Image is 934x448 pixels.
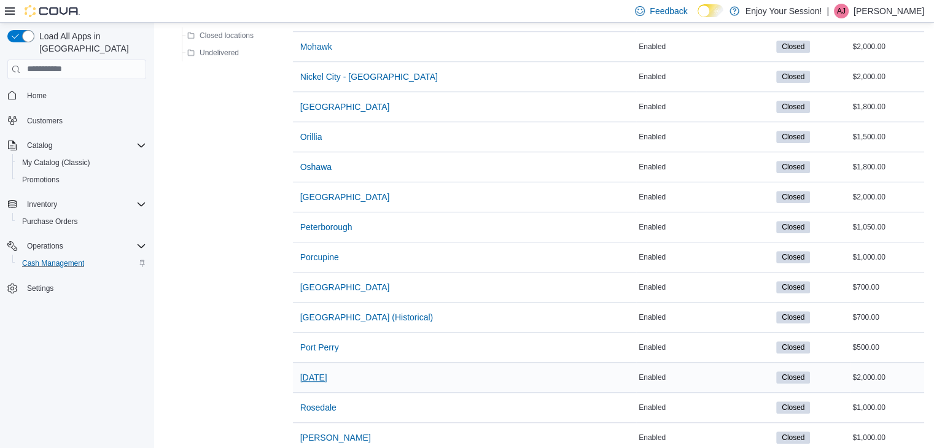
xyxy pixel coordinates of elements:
[850,430,924,445] div: $1,000.00
[22,280,146,296] span: Settings
[782,312,804,323] span: Closed
[2,238,151,255] button: Operations
[300,401,337,414] span: Rosedale
[12,213,151,230] button: Purchase Orders
[22,197,62,212] button: Inventory
[300,131,322,143] span: Orillia
[782,222,804,233] span: Closed
[17,172,64,187] a: Promotions
[22,113,146,128] span: Customers
[776,41,810,53] span: Closed
[776,251,810,263] span: Closed
[776,311,810,323] span: Closed
[776,401,810,414] span: Closed
[300,221,352,233] span: Peterborough
[7,82,146,330] nav: Complex example
[22,258,84,268] span: Cash Management
[827,4,829,18] p: |
[27,116,63,126] span: Customers
[650,5,687,17] span: Feedback
[34,30,146,55] span: Load All Apps in [GEOGRAPHIC_DATA]
[300,371,327,384] span: [DATE]
[12,171,151,188] button: Promotions
[22,175,60,185] span: Promotions
[17,256,146,271] span: Cash Management
[698,17,698,18] span: Dark Mode
[782,432,804,443] span: Closed
[22,158,90,168] span: My Catalog (Classic)
[22,138,146,153] span: Catalog
[2,112,151,129] button: Customers
[850,250,924,265] div: $1,000.00
[776,131,810,143] span: Closed
[295,155,337,179] button: Oshawa
[300,41,332,53] span: Mohawk
[636,69,774,84] div: Enabled
[17,155,146,170] span: My Catalog (Classic)
[776,101,810,113] span: Closed
[12,154,151,171] button: My Catalog (Classic)
[776,341,810,353] span: Closed
[782,372,804,383] span: Closed
[17,256,89,271] a: Cash Management
[295,335,344,360] button: Port Perry
[850,69,924,84] div: $2,000.00
[850,400,924,415] div: $1,000.00
[636,129,774,144] div: Enabled
[636,310,774,325] div: Enabled
[636,400,774,415] div: Enabled
[17,155,95,170] a: My Catalog (Classic)
[636,250,774,265] div: Enabled
[776,161,810,173] span: Closed
[850,39,924,54] div: $2,000.00
[300,251,339,263] span: Porcupine
[782,71,804,82] span: Closed
[782,252,804,263] span: Closed
[22,239,146,253] span: Operations
[2,196,151,213] button: Inventory
[837,4,846,18] span: AJ
[17,214,146,229] span: Purchase Orders
[22,197,146,212] span: Inventory
[850,99,924,114] div: $1,800.00
[300,161,332,173] span: Oshawa
[22,88,52,103] a: Home
[295,245,344,269] button: Porcupine
[782,41,804,52] span: Closed
[22,239,68,253] button: Operations
[850,310,924,325] div: $700.00
[300,101,390,113] span: [GEOGRAPHIC_DATA]
[776,71,810,83] span: Closed
[782,342,804,353] span: Closed
[27,199,57,209] span: Inventory
[636,280,774,295] div: Enabled
[834,4,849,18] div: Anova Joseph
[636,39,774,54] div: Enabled
[636,160,774,174] div: Enabled
[22,88,146,103] span: Home
[22,217,78,226] span: Purchase Orders
[854,4,924,18] p: [PERSON_NAME]
[22,138,57,153] button: Catalog
[636,340,774,355] div: Enabled
[200,48,239,58] span: Undelivered
[636,370,774,385] div: Enabled
[295,365,332,390] button: [DATE]
[300,341,339,353] span: Port Perry
[182,28,259,43] button: Closed locations
[2,279,151,297] button: Settings
[295,95,395,119] button: [GEOGRAPHIC_DATA]
[17,214,83,229] a: Purchase Orders
[2,137,151,154] button: Catalog
[850,190,924,204] div: $2,000.00
[850,220,924,234] div: $1,050.00
[295,185,395,209] button: [GEOGRAPHIC_DATA]
[22,281,58,296] a: Settings
[850,370,924,385] div: $2,000.00
[776,281,810,293] span: Closed
[295,125,327,149] button: Orillia
[27,141,52,150] span: Catalog
[636,220,774,234] div: Enabled
[295,64,443,89] button: Nickel City - [GEOGRAPHIC_DATA]
[27,241,63,251] span: Operations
